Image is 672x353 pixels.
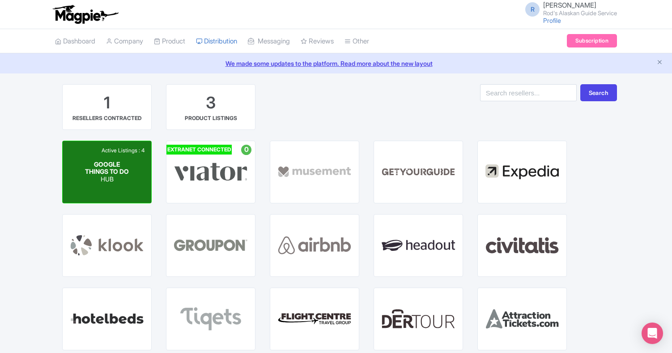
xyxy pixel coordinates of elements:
[543,10,617,16] small: Rod's Alaskan Guide Service
[104,92,110,114] div: 1
[656,58,663,68] button: Close announcement
[55,29,95,54] a: Dashboard
[543,1,596,9] span: [PERSON_NAME]
[51,4,120,24] img: logo-ab69f6fb50320c5b225c76a69d11143b.png
[543,17,561,24] a: Profile
[480,84,577,101] input: Search resellers...
[345,29,369,54] a: Other
[525,2,540,17] span: R
[185,114,237,122] div: PRODUCT LISTINGS
[206,92,216,114] div: 3
[62,141,152,203] a: 4 Active Listings : 4 GOOGLE THINGS TO DO HUB
[642,323,663,344] div: Open Intercom Messenger
[166,141,255,203] a: EXTRANET CONNECTED 0
[62,84,152,130] a: 1 RESELLERS CONTRACTED
[5,59,667,68] a: We made some updates to the platform. Read more about the new layout
[580,84,617,101] button: Search
[567,34,617,47] a: Subscription
[106,29,143,54] a: Company
[72,114,141,122] div: RESELLERS CONTRACTED
[85,160,129,175] span: GOOGLE THINGS TO DO
[196,29,237,54] a: Distribution
[248,29,290,54] a: Messaging
[99,146,147,155] div: Active Listings : 4
[166,84,255,130] a: 3 PRODUCT LISTINGS
[301,29,334,54] a: Reviews
[154,29,185,54] a: Product
[85,176,129,183] p: HUB
[520,2,617,16] a: R [PERSON_NAME] Rod's Alaskan Guide Service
